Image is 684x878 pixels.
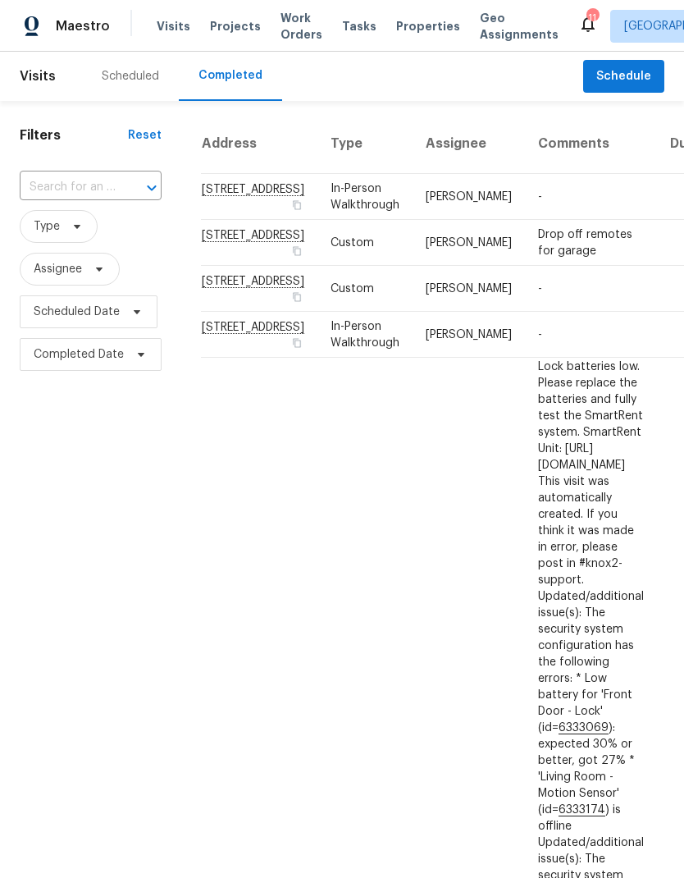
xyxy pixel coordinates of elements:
[413,312,525,358] td: [PERSON_NAME]
[317,114,413,174] th: Type
[317,220,413,266] td: Custom
[290,336,304,350] button: Copy Address
[102,68,159,85] div: Scheduled
[198,67,262,84] div: Completed
[525,174,657,220] td: -
[157,18,190,34] span: Visits
[317,266,413,312] td: Custom
[290,244,304,258] button: Copy Address
[525,114,657,174] th: Comments
[20,58,56,94] span: Visits
[20,127,128,144] h1: Filters
[413,174,525,220] td: [PERSON_NAME]
[34,218,60,235] span: Type
[317,312,413,358] td: In-Person Walkthrough
[413,114,525,174] th: Assignee
[342,21,376,32] span: Tasks
[34,346,124,363] span: Completed Date
[413,266,525,312] td: [PERSON_NAME]
[140,176,163,199] button: Open
[525,220,657,266] td: Drop off remotes for garage
[20,175,116,200] input: Search for an address...
[290,290,304,304] button: Copy Address
[317,174,413,220] td: In-Person Walkthrough
[525,312,657,358] td: -
[396,18,460,34] span: Properties
[480,10,559,43] span: Geo Assignments
[34,304,120,320] span: Scheduled Date
[128,127,162,144] div: Reset
[280,10,322,43] span: Work Orders
[290,198,304,213] button: Copy Address
[596,66,651,87] span: Schedule
[210,18,261,34] span: Projects
[201,114,317,174] th: Address
[583,60,664,94] button: Schedule
[413,220,525,266] td: [PERSON_NAME]
[586,10,598,26] div: 11
[525,266,657,312] td: -
[34,261,82,277] span: Assignee
[56,18,110,34] span: Maestro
